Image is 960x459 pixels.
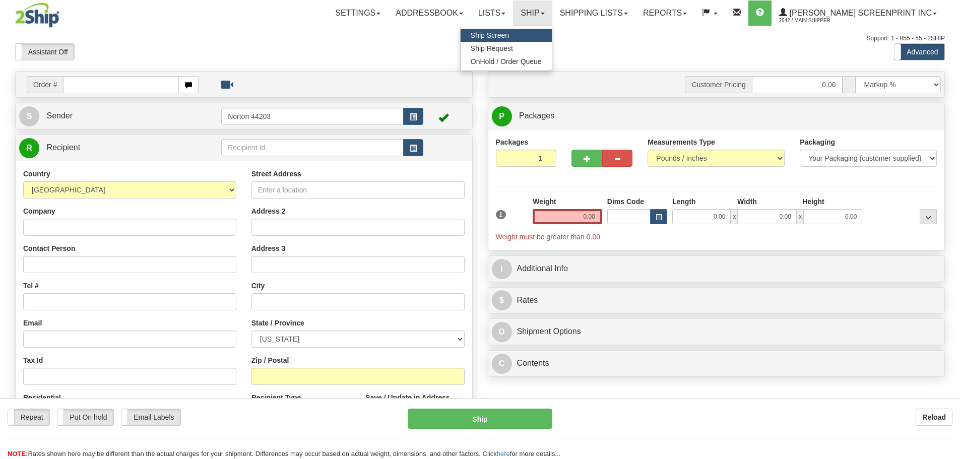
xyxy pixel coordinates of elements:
[23,318,42,328] label: Email
[471,57,542,65] span: OnHold / Order Queue
[46,111,73,120] span: Sender
[23,169,50,179] label: Country
[513,1,552,26] a: Ship
[648,137,715,147] label: Measurements Type
[492,106,941,126] a: P Packages
[492,258,941,279] a: IAdditional Info
[802,196,824,207] label: Height
[797,209,804,224] span: x
[492,321,941,342] a: OShipment Options
[497,450,510,457] a: here
[328,1,388,26] a: Settings
[607,196,644,207] label: Dims Code
[251,281,265,291] label: City
[461,55,552,68] a: OnHold / Order Queue
[19,106,221,126] a: S Sender
[920,209,937,224] div: ...
[121,409,180,425] label: Email Labels
[23,355,43,365] label: Tax Id
[251,392,301,403] label: Recipient Type
[46,143,80,152] span: Recipient
[27,76,63,93] span: Order #
[388,1,471,26] a: Addressbook
[922,413,946,421] b: Reload
[496,210,506,219] span: 1
[15,34,945,43] div: Support: 1 - 855 - 55 - 2SHIP
[23,392,61,403] label: Residential
[19,106,39,126] span: S
[19,138,199,158] a: R Recipient
[251,181,465,199] input: Enter a location
[916,409,952,426] button: Reload
[737,196,757,207] label: Width
[57,409,113,425] label: Put On hold
[492,322,512,342] span: O
[533,196,556,207] label: Weight
[461,29,552,42] a: Ship Screen
[772,1,944,26] a: [PERSON_NAME] Screenprint Inc 2642 / Main Shipper
[471,31,509,39] span: Ship Screen
[779,16,855,26] span: 2642 / Main Shipper
[685,76,751,93] span: Customer Pricing
[23,281,39,291] label: Tel #
[672,196,696,207] label: Length
[552,1,635,26] a: Shipping lists
[8,450,28,457] span: NOTE:
[221,108,404,125] input: Sender Id
[408,409,552,429] button: Ship
[492,290,512,310] span: $
[937,178,959,281] iframe: chat widget
[16,44,74,60] label: Assistant Off
[19,138,39,158] span: R
[471,1,513,26] a: Lists
[496,137,529,147] label: Packages
[251,318,304,328] label: State / Province
[492,259,512,279] span: I
[251,355,289,365] label: Zip / Postal
[519,111,554,120] span: Packages
[894,44,944,60] label: Advanced
[251,243,286,253] label: Address 3
[635,1,694,26] a: Reports
[23,206,55,216] label: Company
[492,106,512,126] span: P
[23,243,75,253] label: Contact Person
[492,290,941,311] a: $Rates
[731,209,738,224] span: x
[492,353,941,374] a: CContents
[8,409,49,425] label: Repeat
[461,42,552,55] a: Ship Request
[365,392,464,413] label: Save / Update in Address Book
[787,9,932,17] span: [PERSON_NAME] Screenprint Inc
[800,137,835,147] label: Packaging
[251,206,286,216] label: Address 2
[221,139,404,156] input: Recipient Id
[492,354,512,374] span: C
[251,169,301,179] label: Street Address
[15,3,59,28] img: logo2642.jpg
[471,44,513,52] span: Ship Request
[496,233,601,241] span: Weight must be greater than 0.00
